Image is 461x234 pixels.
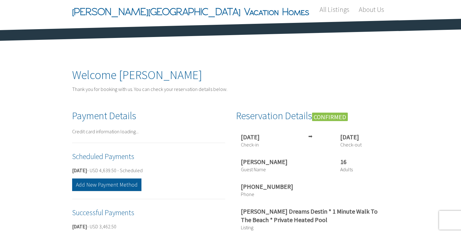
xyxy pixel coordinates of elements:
[241,133,260,141] span: [DATE]
[241,158,288,166] span: [PERSON_NAME]
[72,151,225,162] h3: Scheduled Payments
[72,178,141,191] button: Add New Payment Method
[72,128,225,135] div: Credit card information loading...
[72,207,225,218] h3: Successful Payments
[72,108,225,123] h2: Payment Details
[312,113,348,121] span: Confirmed
[236,178,389,202] td: Phone
[236,108,389,123] h2: Reservation Details
[72,69,389,81] h1: Welcome [PERSON_NAME]
[72,2,309,21] span: [PERSON_NAME][GEOGRAPHIC_DATA] Vacation Homes
[61,86,389,93] div: Thank you for booking with us. You can check your reservation details below.
[336,128,389,153] td: Check-out
[241,183,293,190] span: [PHONE_NUMBER]
[72,174,225,230] div: - USD 3,462.50
[340,133,359,141] span: [DATE]
[336,153,389,178] td: Adults
[72,167,87,173] span: [DATE]
[236,128,304,153] td: Check-in
[72,223,87,230] span: [DATE]
[241,207,378,224] span: [PERSON_NAME] Dreams Destin * 1 Minute Walk To The Beach * Private Heated Pool
[236,153,336,178] td: Guest Name
[304,128,336,153] td: ➡
[340,158,347,166] span: 16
